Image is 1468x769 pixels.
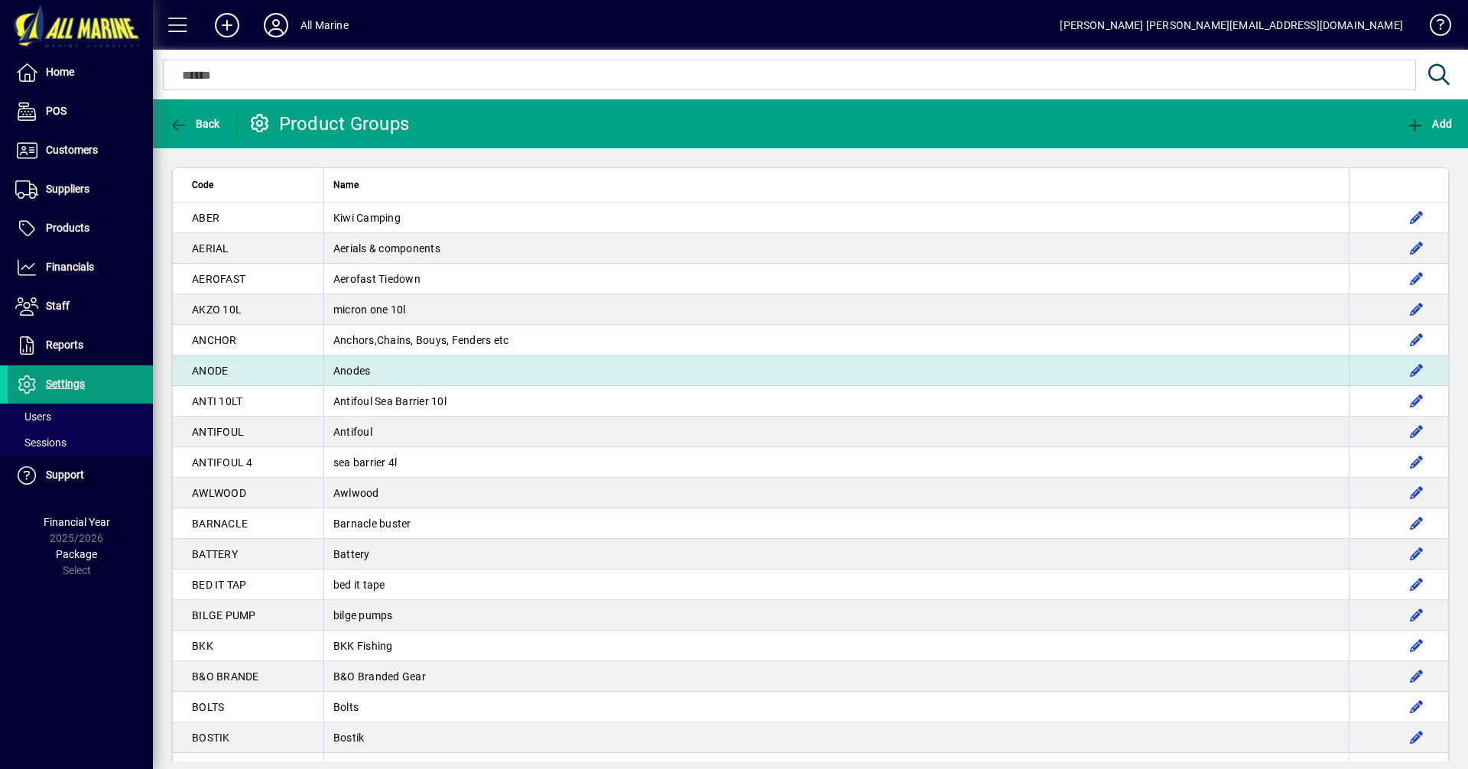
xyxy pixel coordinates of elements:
[8,54,153,92] a: Home
[173,203,323,233] td: ABER
[169,118,220,130] span: Back
[323,569,1349,600] td: bed it tape
[8,131,153,170] a: Customers
[1405,389,1429,414] button: Edit
[46,144,98,156] span: Customers
[8,209,153,248] a: Products
[1405,420,1429,444] button: Edit
[173,539,323,569] td: BATTERY
[1060,13,1403,37] div: [PERSON_NAME] [PERSON_NAME][EMAIL_ADDRESS][DOMAIN_NAME]
[1405,573,1429,597] button: Edit
[323,508,1349,539] td: Barnacle buster
[8,456,153,495] a: Support
[173,447,323,478] td: ANTIFOUL 4
[173,478,323,508] td: AWLWOOD
[323,600,1349,631] td: bilge pumps
[1402,110,1456,138] button: Add
[323,233,1349,264] td: Aerials & components
[173,569,323,600] td: BED IT TAP
[323,294,1349,325] td: micron one 10l
[173,233,323,264] td: AERIAL
[46,183,89,195] span: Suppliers
[1405,450,1429,475] button: Edit
[8,430,153,456] a: Sessions
[1405,297,1429,322] button: Edit
[323,478,1349,508] td: Awlwood
[15,436,67,449] span: Sessions
[153,110,237,138] app-page-header-button: Back
[56,548,97,560] span: Package
[173,631,323,661] td: BKK
[46,105,67,117] span: POS
[46,261,94,273] span: Financials
[1405,206,1429,230] button: Edit
[173,508,323,539] td: BARNACLE
[173,600,323,631] td: BILGE PUMP
[1405,481,1429,505] button: Edit
[203,11,252,39] button: Add
[1405,542,1429,566] button: Edit
[1405,634,1429,658] button: Edit
[252,11,300,39] button: Profile
[173,692,323,722] td: BOLTS
[173,294,323,325] td: AKZO 10L
[192,177,213,193] span: Code
[300,13,349,37] div: All Marine
[323,631,1349,661] td: BKK Fishing
[1405,725,1429,750] button: Edit
[323,661,1349,692] td: B&O Branded Gear
[44,516,110,528] span: Financial Year
[1405,511,1429,536] button: Edit
[165,110,224,138] button: Back
[323,692,1349,722] td: Bolts
[46,378,85,390] span: Settings
[8,326,153,365] a: Reports
[323,355,1349,386] td: Anodes
[46,66,74,78] span: Home
[323,539,1349,569] td: Battery
[1405,695,1429,719] button: Edit
[8,404,153,430] a: Users
[323,264,1349,294] td: Aerofast Tiedown
[46,469,84,481] span: Support
[323,386,1349,417] td: Antifoul Sea Barrier 10l
[323,325,1349,355] td: Anchors,Chains, Bouys, Fenders etc
[323,447,1349,478] td: sea barrier 4l
[173,264,323,294] td: AEROFAST
[173,355,323,386] td: ANODE
[46,300,70,312] span: Staff
[173,417,323,447] td: ANTIFOUL
[1405,328,1429,352] button: Edit
[15,410,51,423] span: Users
[1405,267,1429,291] button: Edit
[173,722,323,753] td: BOSTIK
[323,203,1349,233] td: Kiwi Camping
[248,112,410,136] div: Product Groups
[1405,603,1429,628] button: Edit
[173,325,323,355] td: ANCHOR
[8,170,153,209] a: Suppliers
[1406,118,1452,130] span: Add
[8,92,153,131] a: POS
[1405,236,1429,261] button: Edit
[1405,664,1429,689] button: Edit
[1405,359,1429,383] button: Edit
[173,661,323,692] td: B&O BRANDE
[333,177,359,193] span: Name
[173,386,323,417] td: ANTI 10LT
[46,339,83,351] span: Reports
[8,287,153,326] a: Staff
[1418,3,1449,53] a: Knowledge Base
[8,248,153,287] a: Financials
[323,417,1349,447] td: Antifoul
[323,722,1349,753] td: Bostik
[46,222,89,234] span: Products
